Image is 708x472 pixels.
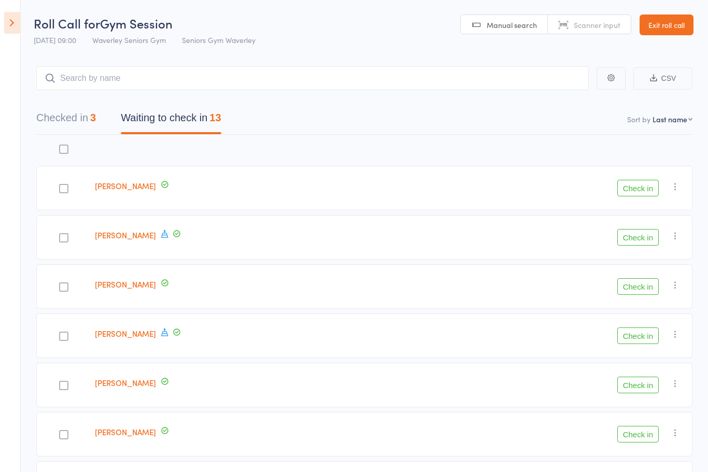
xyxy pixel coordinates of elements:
[95,230,156,240] a: [PERSON_NAME]
[574,20,620,30] span: Scanner input
[617,180,659,196] button: Check in
[95,279,156,290] a: [PERSON_NAME]
[95,377,156,388] a: [PERSON_NAME]
[617,278,659,295] button: Check in
[617,426,659,442] button: Check in
[617,377,659,393] button: Check in
[209,112,221,123] div: 13
[640,15,693,35] a: Exit roll call
[100,15,173,32] span: Gym Session
[34,15,100,32] span: Roll Call for
[633,67,692,90] button: CSV
[182,35,256,45] span: Seniors Gym Waverley
[95,180,156,191] a: [PERSON_NAME]
[90,112,96,123] div: 3
[36,66,589,90] input: Search by name
[92,35,166,45] span: Waverley Seniors Gym
[36,107,96,134] button: Checked in3
[34,35,76,45] span: [DATE] 09:00
[617,327,659,344] button: Check in
[487,20,537,30] span: Manual search
[121,107,221,134] button: Waiting to check in13
[627,114,650,124] label: Sort by
[617,229,659,246] button: Check in
[653,114,687,124] div: Last name
[95,328,156,339] a: [PERSON_NAME]
[95,426,156,437] a: [PERSON_NAME]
